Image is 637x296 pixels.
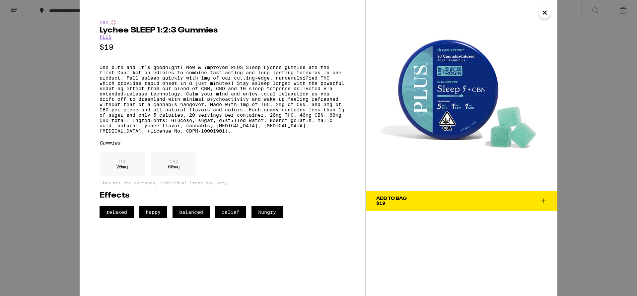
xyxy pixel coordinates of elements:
[4,5,48,10] span: Hi. Need any help?
[376,196,407,201] div: Add To Bag
[251,206,283,218] span: hungry
[376,201,385,206] span: $19
[100,181,346,185] p: *Amounts are averages, individual items may vary.
[111,20,116,25] img: cbdColor.svg
[116,159,128,164] p: THC
[100,43,346,51] p: $19
[139,206,167,218] span: happy
[100,27,346,34] h2: Lychee SLEEP 1:2:3 Gummies
[100,20,346,25] div: CBD
[539,7,551,19] button: Close
[100,152,145,176] div: 20 mg
[366,191,557,211] button: Add To Bag$19
[100,192,346,200] h2: Effects
[168,159,180,164] p: CBD
[173,206,210,218] span: balanced
[100,65,346,134] p: One bite and it’s goodnight! New & improved PLUS Sleep Lychee gummies are the first Dual Action e...
[151,152,196,176] div: 60 mg
[100,206,134,218] span: relaxed
[100,34,111,40] a: PLUS
[100,140,346,146] div: Gummies
[215,206,246,218] span: relief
